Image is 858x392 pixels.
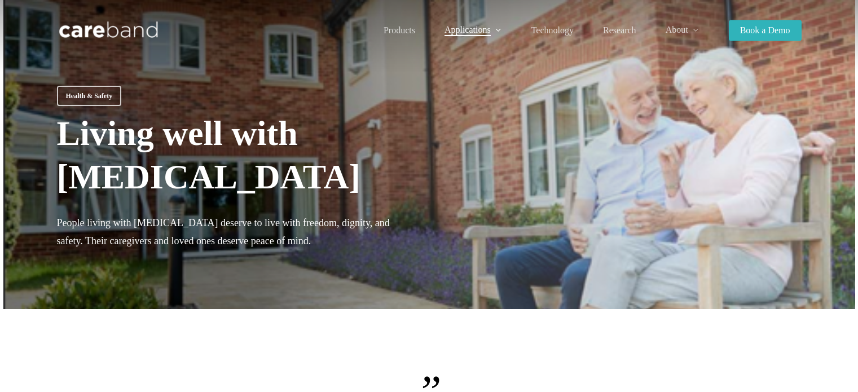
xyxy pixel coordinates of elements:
a: Health & Safety [57,86,122,106]
span: Health & Safety [66,90,113,102]
span: Products [384,25,415,35]
span: About [666,25,688,34]
a: Products [384,26,415,35]
a: About [666,25,699,35]
a: Book a Demo [729,26,802,35]
a: Applications [445,25,502,35]
span: Living well with [MEDICAL_DATA] [57,114,360,196]
span: Research [603,25,636,35]
span: Applications [445,25,491,34]
span: Book a Demo [740,25,790,35]
a: Research [603,26,636,35]
p: People living with [MEDICAL_DATA] deserve to live with freedom, dignity, and safety. Their caregi... [57,214,418,265]
span: Technology [531,25,574,35]
a: Technology [531,26,574,35]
